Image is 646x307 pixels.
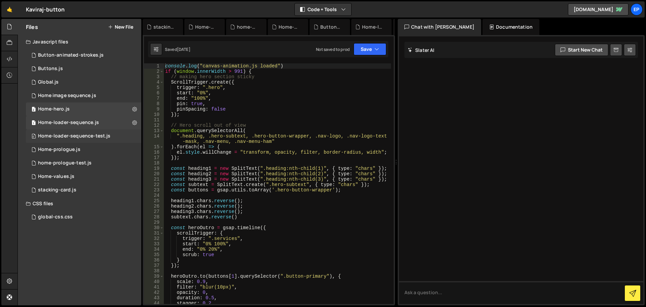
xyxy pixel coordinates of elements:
[18,35,141,49] div: Javascript files
[18,197,141,210] div: CSS files
[26,116,141,129] div: 16061/43594.js
[144,182,164,187] div: 22
[26,5,65,13] div: Kaviraj-button
[26,75,141,89] div: 16061/45009.js
[165,47,190,52] div: Saved
[38,214,73,220] div: global-css.css
[144,144,164,150] div: 15
[295,3,351,16] button: Code + Tools
[144,123,164,128] div: 12
[26,23,38,31] h2: Files
[144,166,164,171] div: 19
[26,129,141,143] div: 16061/44088.js
[144,209,164,214] div: 27
[195,24,217,30] div: Home-values.js
[144,214,164,220] div: 28
[38,160,92,166] div: home-prologue-test.js
[482,19,539,35] div: Documentation
[144,198,164,204] div: 25
[144,74,164,80] div: 3
[144,274,164,279] div: 39
[144,177,164,182] div: 21
[144,268,164,274] div: 38
[144,150,164,155] div: 16
[144,171,164,177] div: 20
[26,102,141,116] div: 16061/43948.js
[153,24,175,30] div: stacking-card.js
[144,106,164,112] div: 9
[144,112,164,117] div: 10
[38,66,63,72] div: Buttons.js
[38,106,70,112] div: Home-hero.js
[26,49,141,62] div: 16061/43947.js
[26,170,141,183] div: 16061/43950.js
[32,121,36,126] span: 1
[408,47,435,53] h2: Slater AI
[32,107,36,113] span: 2
[177,47,190,52] div: [DATE]
[144,117,164,123] div: 11
[279,24,300,30] div: Home-prologue.js
[26,89,141,102] div: 16061/45089.js
[555,44,608,56] button: Start new chat
[144,247,164,252] div: 34
[144,133,164,144] div: 14
[144,101,164,106] div: 8
[362,24,384,30] div: Home-loader-sequence-test.js
[144,263,164,268] div: 37
[144,290,164,295] div: 42
[144,301,164,306] div: 44
[144,220,164,225] div: 29
[144,80,164,85] div: 4
[144,85,164,90] div: 5
[144,236,164,241] div: 32
[26,183,141,197] div: 16061/44833.js
[144,231,164,236] div: 31
[144,193,164,198] div: 24
[568,3,629,16] a: [DOMAIN_NAME]
[38,187,76,193] div: stacking-card.js
[144,160,164,166] div: 18
[38,52,104,58] div: Button-animated-strokes.js
[144,279,164,284] div: 40
[38,147,80,153] div: Home-prologue.js
[26,156,141,170] div: 16061/44087.js
[38,174,74,180] div: Home-values.js
[237,24,258,30] div: home-prologue-test.js
[26,62,141,75] div: 16061/43050.js
[144,187,164,193] div: 23
[144,204,164,209] div: 26
[144,284,164,290] div: 41
[144,69,164,74] div: 2
[38,133,110,139] div: Home-loader-sequence-test.js
[398,19,481,35] div: Chat with [PERSON_NAME]
[144,96,164,101] div: 7
[144,241,164,247] div: 33
[144,225,164,231] div: 30
[144,155,164,160] div: 17
[38,120,99,126] div: Home-loader-sequence.js
[26,143,141,156] div: 16061/43249.js
[144,257,164,263] div: 36
[144,252,164,257] div: 35
[108,24,133,30] button: New File
[320,24,342,30] div: Button-animated-strokes.js
[38,79,59,85] div: Global.js
[144,295,164,301] div: 43
[32,134,36,140] span: 0
[144,63,164,69] div: 1
[38,93,96,99] div: Home image sequence.js
[144,128,164,133] div: 13
[316,47,350,52] div: Not saved to prod
[354,43,386,55] button: Save
[26,210,141,224] div: 16061/43261.css
[631,3,643,16] a: Ep
[1,1,18,18] a: 🤙
[144,90,164,96] div: 6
